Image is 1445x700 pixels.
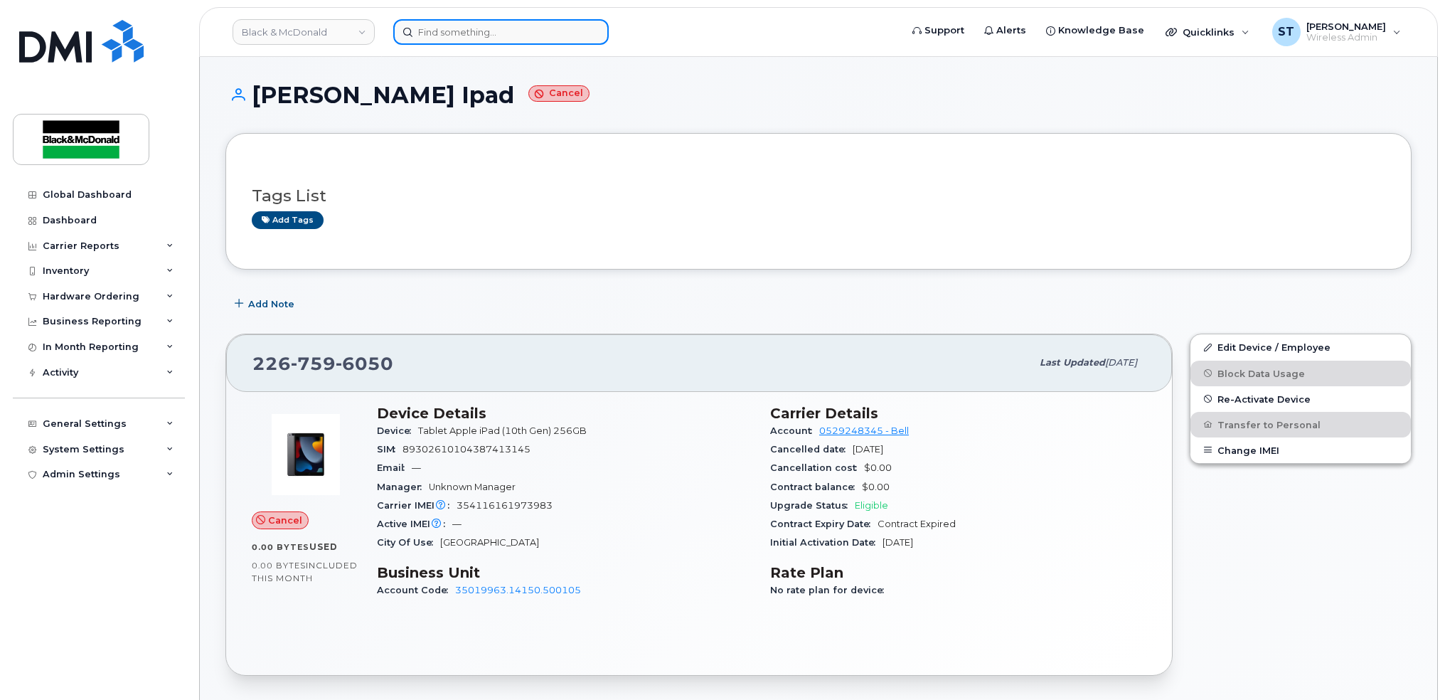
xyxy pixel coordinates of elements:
span: $0.00 [862,482,890,492]
button: Change IMEI [1190,437,1411,463]
span: No rate plan for device [770,585,891,595]
span: Active IMEI [377,519,452,529]
span: Unknown Manager [429,482,516,492]
a: Add tags [252,211,324,229]
span: Re-Activate Device [1217,393,1311,404]
span: Initial Activation Date [770,537,883,548]
span: used [309,541,338,552]
span: Last updated [1040,357,1105,368]
small: Cancel [528,85,590,102]
h3: Device Details [377,405,753,422]
span: Manager [377,482,429,492]
span: [GEOGRAPHIC_DATA] [440,537,539,548]
button: Add Note [225,291,306,317]
span: Contract Expiry Date [770,519,878,529]
span: [DATE] [883,537,913,548]
span: $0.00 [864,462,892,473]
a: 35019963.14150.500105 [455,585,581,595]
a: 0529248345 - Bell [819,425,909,436]
span: Carrier IMEI [377,500,457,511]
h3: Carrier Details [770,405,1146,422]
span: Cancelled date [770,444,853,455]
button: Re-Activate Device [1190,386,1411,412]
span: — [412,462,421,473]
span: 226 [252,353,393,374]
span: [DATE] [853,444,883,455]
span: 6050 [336,353,393,374]
span: Cancel [268,514,302,527]
span: [DATE] [1105,357,1137,368]
span: Upgrade Status [770,500,855,511]
span: Email [377,462,412,473]
span: Device [377,425,418,436]
h3: Business Unit [377,564,753,581]
span: 0.00 Bytes [252,561,306,571]
span: included this month [252,560,358,583]
span: 759 [291,353,336,374]
span: — [452,519,462,529]
span: 89302610104387413145 [402,444,530,455]
span: Account Code [377,585,455,595]
h1: [PERSON_NAME] Ipad [225,83,1412,107]
span: Tablet Apple iPad (10th Gen) 256GB [418,425,587,436]
button: Transfer to Personal [1190,412,1411,437]
span: Eligible [855,500,888,511]
span: Cancellation cost [770,462,864,473]
h3: Tags List [252,187,1385,205]
span: SIM [377,444,402,455]
span: 354116161973983 [457,500,553,511]
span: City Of Use [377,537,440,548]
img: image20231002-3703462-18bu571.jpeg [263,412,348,497]
span: Contract balance [770,482,862,492]
span: 0.00 Bytes [252,542,309,552]
span: Account [770,425,819,436]
span: Add Note [248,297,294,311]
h3: Rate Plan [770,564,1146,581]
span: Contract Expired [878,519,956,529]
a: Edit Device / Employee [1190,334,1411,360]
button: Block Data Usage [1190,361,1411,386]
